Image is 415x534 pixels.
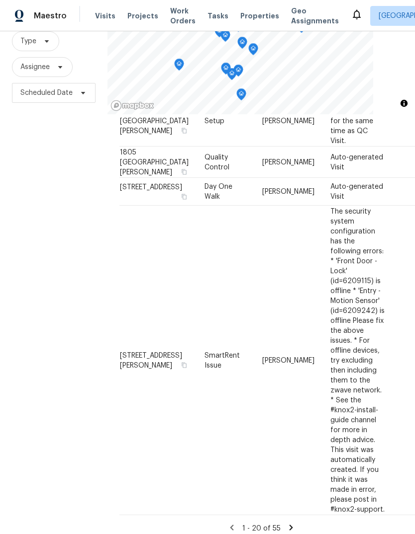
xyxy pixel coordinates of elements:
[205,183,232,200] span: Day One Walk
[242,525,281,532] span: 1 - 20 of 55
[110,100,154,111] a: Mapbox homepage
[214,25,224,41] div: Map marker
[330,183,383,200] span: Auto-generated Visit
[233,65,243,80] div: Map marker
[120,149,189,175] span: 1805 [GEOGRAPHIC_DATA][PERSON_NAME]
[291,6,339,26] span: Geo Assignments
[330,153,383,170] span: Auto-generated Visit
[262,188,314,195] span: [PERSON_NAME]
[401,98,407,109] span: Toggle attribution
[330,208,385,513] span: The security system configuration has the following errors: * 'Front Door - Lock' (id=6209115) is...
[120,107,189,134] span: 1805 [GEOGRAPHIC_DATA][PERSON_NAME]
[127,11,158,21] span: Projects
[221,63,231,78] div: Map marker
[262,158,314,165] span: [PERSON_NAME]
[236,88,246,104] div: Map marker
[262,117,314,124] span: [PERSON_NAME]
[95,11,115,21] span: Visits
[220,30,230,45] div: Map marker
[20,88,73,98] span: Scheduled Date
[237,37,247,52] div: Map marker
[227,68,237,83] div: Map marker
[20,62,50,72] span: Assignee
[20,36,36,46] span: Type
[205,352,240,369] span: SmartRent Issue
[120,352,182,369] span: [STREET_ADDRESS][PERSON_NAME]
[262,357,314,364] span: [PERSON_NAME]
[180,167,189,176] button: Copy Address
[170,6,196,26] span: Work Orders
[205,117,224,124] span: Setup
[248,43,258,59] div: Map marker
[240,11,279,21] span: Properties
[180,360,189,369] button: Copy Address
[330,97,383,144] span: Auto-generated visit. Scheduled for the same time as QC Visit.
[180,192,189,201] button: Copy Address
[205,153,229,170] span: Quality Control
[207,12,228,19] span: Tasks
[398,97,410,109] button: Toggle attribution
[120,184,182,191] span: [STREET_ADDRESS]
[34,11,67,21] span: Maestro
[174,59,184,74] div: Map marker
[180,126,189,135] button: Copy Address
